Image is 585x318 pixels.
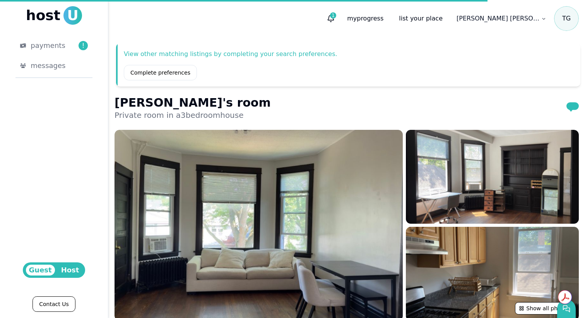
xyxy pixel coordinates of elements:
[79,41,88,50] span: !
[8,37,100,54] a: payments!
[330,12,336,19] span: 1
[8,57,100,74] a: messages
[115,110,271,121] h2: Private room in a 3 bedroom house
[32,296,75,312] a: Contact Us
[26,265,55,275] span: Guest
[31,40,65,51] span: payments
[341,11,390,26] p: progress
[324,12,338,26] button: 1
[124,49,574,59] p: View other matching listings by completing your search preferences.
[26,6,82,25] a: hostU
[26,8,60,23] span: host
[515,302,573,315] button: Show all photos
[115,96,271,110] h1: [PERSON_NAME]'s room
[58,265,82,275] span: Host
[31,60,65,71] span: messages
[554,6,579,31] span: T G
[393,11,449,26] a: list your place
[347,15,357,22] span: my
[124,65,197,80] a: Complete preferences
[554,6,579,31] a: TG
[457,14,540,23] p: [PERSON_NAME] [PERSON_NAME]
[452,11,551,26] a: [PERSON_NAME] [PERSON_NAME]
[63,6,82,25] span: U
